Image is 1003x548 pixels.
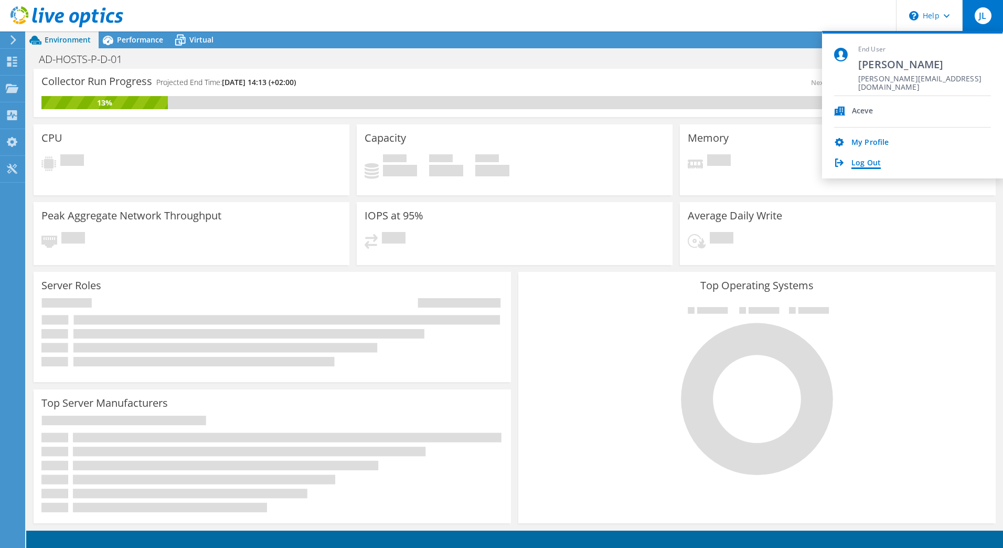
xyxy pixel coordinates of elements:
svg: \n [909,11,919,20]
h3: Memory [688,132,729,144]
div: 13% [41,97,168,109]
h4: 0 GiB [475,165,509,176]
span: End User [858,45,991,54]
h3: CPU [41,132,62,144]
h4: Projected End Time: [156,77,296,88]
span: JL [975,7,991,24]
span: Total [475,154,499,165]
span: [DATE] 14:13 (+02:00) [222,77,296,87]
span: Performance [117,35,163,45]
h3: Peak Aggregate Network Throughput [41,210,221,222]
span: Pending [710,232,733,246]
h4: 0 GiB [383,165,417,176]
h3: Top Operating Systems [526,280,988,291]
span: [PERSON_NAME][EMAIL_ADDRESS][DOMAIN_NAME] [858,75,991,85]
div: Aceve [852,107,873,117]
h3: Capacity [365,132,406,144]
span: Virtual [189,35,214,45]
h3: Server Roles [41,280,101,291]
span: Free [429,154,453,165]
span: Pending [382,232,406,246]
a: Log Out [851,159,881,168]
h1: AD-HOSTS-P-D-01 [34,54,138,65]
span: Next recalculation available at [811,78,983,87]
h4: 0 GiB [429,165,463,176]
h3: Average Daily Write [688,210,782,222]
span: Environment [45,35,91,45]
span: Pending [707,154,731,168]
span: Pending [60,154,84,168]
a: My Profile [851,138,889,148]
h3: IOPS at 95% [365,210,423,222]
h3: Top Server Manufacturers [41,397,168,409]
span: Pending [61,232,85,246]
span: [PERSON_NAME] [858,57,991,71]
span: Used [383,154,407,165]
